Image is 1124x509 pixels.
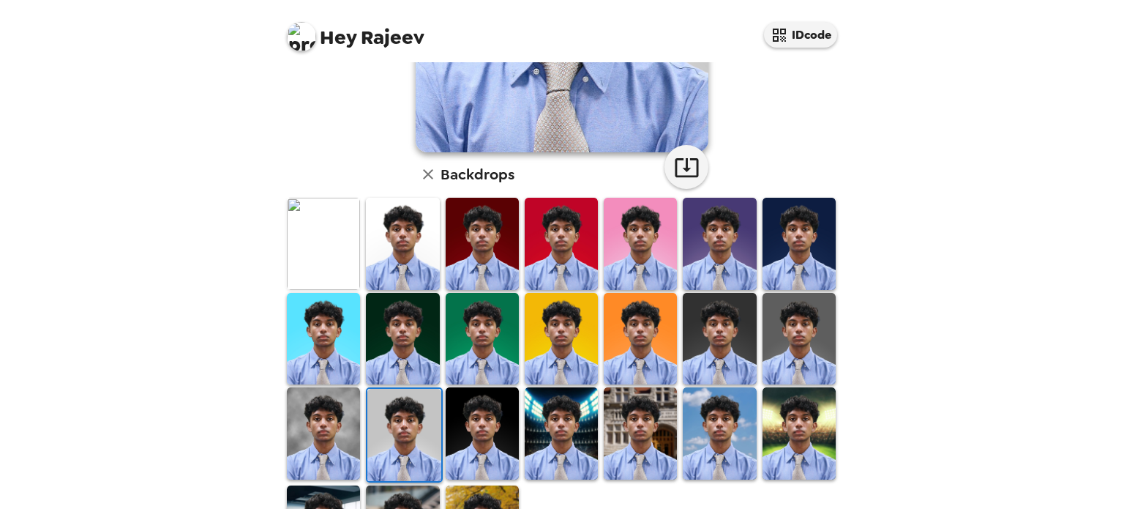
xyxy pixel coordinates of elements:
[441,163,514,186] h6: Backdrops
[287,22,316,51] img: profile pic
[764,22,837,48] button: IDcode
[287,198,360,289] img: Original
[287,15,424,48] span: Rajeev
[320,24,356,51] span: Hey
